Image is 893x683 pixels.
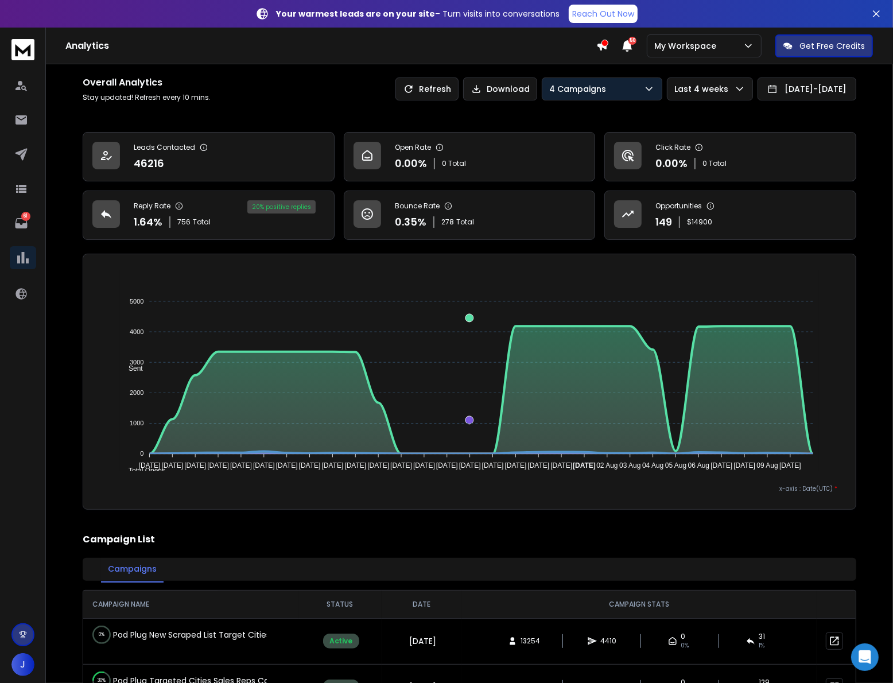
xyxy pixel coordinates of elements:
[322,461,344,469] tspan: [DATE]
[799,40,865,52] p: Get Free Credits
[687,218,712,227] p: $ 14900
[83,533,856,546] h2: Campaign List
[549,83,611,95] p: 4 Campaigns
[395,77,459,100] button: Refresh
[11,653,34,676] button: J
[463,77,537,100] button: Download
[390,461,412,469] tspan: [DATE]
[99,629,104,641] p: 0 %
[102,484,837,493] p: x-axis : Date(UTC)
[120,364,143,372] span: Sent
[101,556,164,583] button: Campaigns
[83,76,211,90] h1: Overall Analytics
[298,591,382,618] th: STATUS
[11,39,34,60] img: logo
[276,461,298,469] tspan: [DATE]
[130,420,143,426] tspan: 1000
[573,461,596,469] tspan: [DATE]
[395,214,426,230] p: 0.35 %
[521,637,540,646] span: 13254
[688,461,709,469] tspan: 06 Aug
[140,450,143,457] tspan: 0
[442,159,466,168] p: 0 Total
[456,218,474,227] span: Total
[674,83,733,95] p: Last 4 weeks
[382,618,462,664] td: [DATE]
[207,461,229,469] tspan: [DATE]
[759,632,765,641] span: 31
[628,37,636,45] span: 50
[230,461,252,469] tspan: [DATE]
[193,218,211,227] span: Total
[757,461,778,469] tspan: 09 Aug
[83,191,335,240] a: Reply Rate1.64%756Total20% positive replies
[344,132,596,181] a: Open Rate0.00%0 Total
[711,461,733,469] tspan: [DATE]
[130,389,143,396] tspan: 2000
[382,591,462,618] th: DATE
[655,214,672,230] p: 149
[441,218,454,227] span: 278
[299,461,321,469] tspan: [DATE]
[83,132,335,181] a: Leads Contacted46216
[655,201,702,211] p: Opportunities
[665,461,686,469] tspan: 05 Aug
[134,156,164,172] p: 46216
[276,8,560,20] p: – Turn visits into conversations
[642,461,663,469] tspan: 04 Aug
[419,83,451,95] p: Refresh
[344,191,596,240] a: Bounce Rate0.35%278Total
[487,83,530,95] p: Download
[134,201,170,211] p: Reply Rate
[253,461,275,469] tspan: [DATE]
[395,201,440,211] p: Bounce Rate
[134,143,195,152] p: Leads Contacted
[572,8,634,20] p: Reach Out Now
[600,637,616,646] span: 4410
[413,461,435,469] tspan: [DATE]
[681,641,689,650] span: 0%
[482,461,504,469] tspan: [DATE]
[395,156,427,172] p: 0.00 %
[604,132,856,181] a: Click Rate0.00%0 Total
[779,461,801,469] tspan: [DATE]
[505,461,527,469] tspan: [DATE]
[345,461,367,469] tspan: [DATE]
[177,218,191,227] span: 756
[276,8,435,20] strong: Your warmest leads are on your site
[83,591,298,618] th: CAMPAIGN NAME
[130,298,143,305] tspan: 5000
[130,359,143,366] tspan: 3000
[83,619,267,651] td: Pod Plug New Scraped List Target Cities 30k
[120,467,165,475] span: Total Opens
[775,34,873,57] button: Get Free Credits
[65,39,596,53] h1: Analytics
[130,328,143,335] tspan: 4000
[21,212,30,221] p: 61
[733,461,755,469] tspan: [DATE]
[851,643,879,671] div: Open Intercom Messenger
[247,200,316,214] div: 20 % positive replies
[550,461,572,469] tspan: [DATE]
[323,634,359,649] div: Active
[459,461,481,469] tspan: [DATE]
[655,156,688,172] p: 0.00 %
[528,461,550,469] tspan: [DATE]
[134,214,162,230] p: 1.64 %
[139,461,161,469] tspan: [DATE]
[184,461,206,469] tspan: [DATE]
[702,159,727,168] p: 0 Total
[569,5,638,23] a: Reach Out Now
[596,461,618,469] tspan: 02 Aug
[655,143,690,152] p: Click Rate
[759,641,764,650] span: 1 %
[758,77,856,100] button: [DATE]-[DATE]
[654,40,721,52] p: My Workspace
[681,632,685,641] span: 0
[162,461,184,469] tspan: [DATE]
[367,461,389,469] tspan: [DATE]
[83,93,211,102] p: Stay updated! Refresh every 10 mins.
[10,212,33,235] a: 61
